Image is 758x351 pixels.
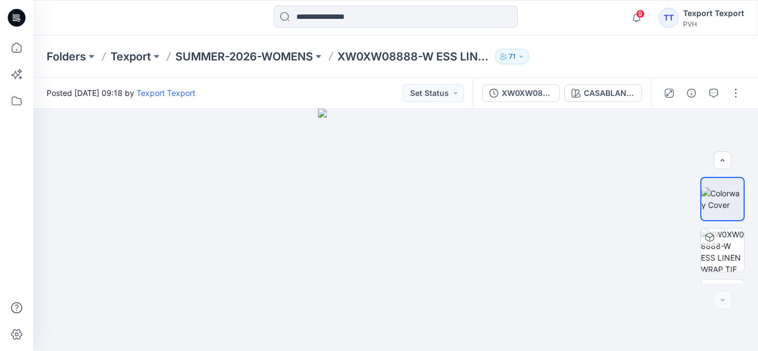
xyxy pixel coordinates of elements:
a: Texport Texport [137,88,195,98]
div: PVH [683,20,744,28]
button: XW0XW08888-W ESS LINEN WRAP TIE NS VEST-V01 [482,84,560,102]
div: XW0XW08888-W ESS LINEN WRAP TIE NS VEST-V01 [502,87,553,99]
img: eyJhbGciOiJIUzI1NiIsImtpZCI6IjAiLCJzbHQiOiJzZXMiLCJ0eXAiOiJKV1QifQ.eyJkYXRhIjp7InR5cGUiOiJzdG9yYW... [318,109,473,351]
div: Texport Texport [683,7,744,20]
p: 71 [509,50,516,63]
a: Texport [110,49,151,64]
img: XW0XW08888-W ESS LINEN WRAP TIE NS VEST-V01 CASABLANCA - AC1 [701,228,744,272]
span: 9 [636,9,645,18]
button: 71 [495,49,529,64]
a: SUMMER-2026-WOMENS [175,49,313,64]
div: TT [659,8,679,28]
a: Folders [47,49,86,64]
button: CASABLANCA - AC1 [564,84,642,102]
button: Details [683,84,700,102]
div: CASABLANCA - AC1 [584,87,635,99]
img: Colorway Cover [701,187,744,211]
p: XW0XW08888-W ESS LINEN WRAP TIE NS VEST-V01 [337,49,491,64]
span: Posted [DATE] 09:18 by [47,87,195,99]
